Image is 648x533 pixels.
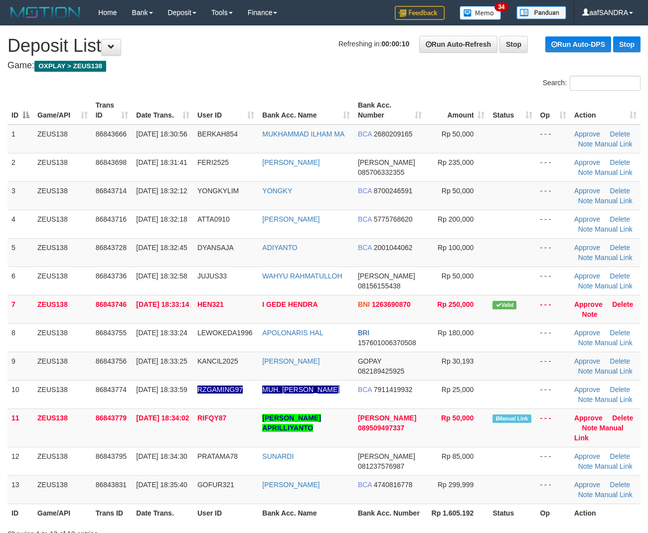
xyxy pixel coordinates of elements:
a: Approve [574,414,603,422]
span: [PERSON_NAME] [358,414,416,422]
a: Note [578,282,593,290]
td: 7 [7,295,33,323]
td: - - - [536,181,570,210]
span: 86843779 [96,414,127,422]
th: User ID: activate to sort column ascending [193,96,258,125]
img: MOTION_logo.png [7,5,83,20]
span: Copy 7911419932 to clipboard [374,386,413,394]
a: Run Auto-Refresh [419,36,497,53]
span: BCA [358,386,372,394]
td: 12 [7,447,33,475]
a: Manual Link [595,491,633,499]
span: Rp 50,000 [442,187,474,195]
a: Approve [574,481,600,489]
th: Trans ID: activate to sort column ascending [92,96,133,125]
th: Status: activate to sort column ascending [488,96,536,125]
a: Delete [610,158,630,166]
span: Rp 235,000 [438,158,474,166]
td: 2 [7,153,33,181]
th: Status [488,504,536,522]
a: Approve [574,244,600,252]
a: [PERSON_NAME] APRILLIYANTO [262,414,321,432]
a: Approve [574,452,600,460]
span: Rp 25,000 [442,386,474,394]
td: - - - [536,475,570,504]
img: Feedback.jpg [395,6,445,20]
label: Search: [543,76,641,91]
a: Note [582,310,598,318]
span: [DATE] 18:30:56 [136,130,187,138]
span: [DATE] 18:32:12 [136,187,187,195]
span: [DATE] 18:33:25 [136,357,187,365]
th: ID: activate to sort column descending [7,96,33,125]
span: PRATAMA78 [197,452,238,460]
span: Rp 299,999 [438,481,474,489]
a: Manual Link [595,168,633,176]
img: panduan.png [516,6,566,19]
th: ID [7,504,33,522]
strong: 00:00:10 [381,40,409,48]
a: Note [578,339,593,347]
a: Stop [499,36,528,53]
a: Delete [610,452,630,460]
a: [PERSON_NAME] [262,357,320,365]
a: Note [578,396,593,403]
span: Copy 157601006370508 to clipboard [358,339,416,347]
a: Delete [610,187,630,195]
span: 86843666 [96,130,127,138]
span: 86843746 [96,300,127,308]
td: 9 [7,352,33,380]
th: User ID [193,504,258,522]
a: Delete [610,215,630,223]
span: Refreshing in: [338,40,409,48]
span: ATTA0910 [197,215,230,223]
span: 86843714 [96,187,127,195]
span: Copy 089509497337 to clipboard [358,424,404,432]
span: Rp 100,000 [438,244,474,252]
span: Nama rekening ada tanda titik/strip, harap diedit [197,386,243,394]
span: Rp 200,000 [438,215,474,223]
span: [DATE] 18:33:24 [136,329,187,337]
input: Search: [570,76,641,91]
span: Copy 1263690870 to clipboard [372,300,411,308]
td: - - - [536,238,570,266]
th: Op [536,504,570,522]
span: [PERSON_NAME] [358,452,415,460]
span: [DATE] 18:31:41 [136,158,187,166]
span: HEN321 [197,300,224,308]
td: - - - [536,210,570,238]
a: Approve [574,357,600,365]
span: 86843795 [96,452,127,460]
span: Copy 082189425925 to clipboard [358,367,404,375]
td: 10 [7,380,33,408]
span: Copy 081237576987 to clipboard [358,462,404,470]
a: Delete [612,300,633,308]
span: Copy 2001044062 to clipboard [374,244,413,252]
span: BCA [358,244,372,252]
span: [DATE] 18:32:58 [136,272,187,280]
span: 86843716 [96,215,127,223]
a: WAHYU RAHMATULLOH [262,272,342,280]
a: Delete [610,386,630,394]
span: 86843728 [96,244,127,252]
td: ZEUS138 [33,447,92,475]
td: 3 [7,181,33,210]
span: [DATE] 18:35:40 [136,481,187,489]
span: Copy 085706332355 to clipboard [358,168,404,176]
span: Rp 180,000 [438,329,474,337]
a: [PERSON_NAME] [262,158,320,166]
a: Delete [610,130,630,138]
a: Approve [574,130,600,138]
span: YONGKYLIM [197,187,239,195]
a: Approve [574,187,600,195]
th: Rp 1.605.192 [426,504,489,522]
a: Approve [574,386,600,394]
td: ZEUS138 [33,181,92,210]
a: MUKHAMMAD ILHAM MA [262,130,344,138]
th: Game/API: activate to sort column ascending [33,96,92,125]
td: ZEUS138 [33,408,92,447]
span: [DATE] 18:33:14 [136,300,189,308]
span: 34 [494,2,508,11]
td: ZEUS138 [33,238,92,266]
img: Button%20Memo.svg [460,6,501,20]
